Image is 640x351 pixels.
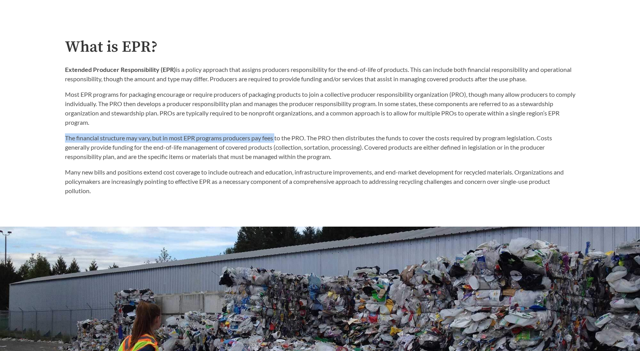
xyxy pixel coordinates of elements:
[65,90,575,127] p: Most EPR programs for packaging encourage or require producers of packaging products to join a co...
[65,133,575,161] p: The financial structure may vary, but in most EPR programs producers pay fees to the PRO. The PRO...
[65,168,575,196] p: Many new bills and positions extend cost coverage to include outreach and education, infrastructu...
[65,38,575,56] h2: What is EPR?
[65,66,176,73] strong: Extended Producer Responsibility (EPR)
[65,65,575,84] p: is a policy approach that assigns producers responsibility for the end-of-life of products. This ...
